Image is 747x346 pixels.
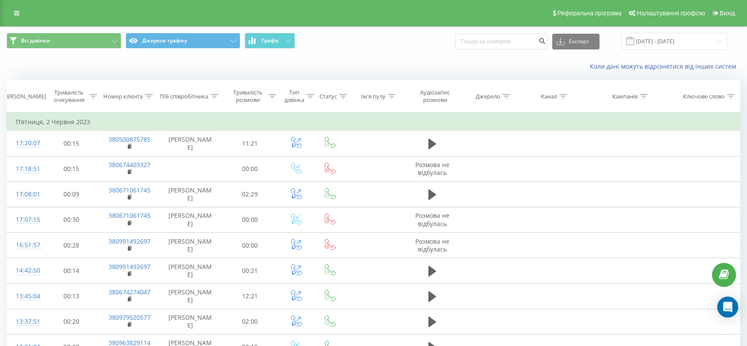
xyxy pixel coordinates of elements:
[415,237,449,253] span: Розмова не відбулась
[158,233,222,258] td: [PERSON_NAME]
[16,237,34,254] div: 16:51:57
[160,93,208,100] div: ПІБ співробітника
[476,93,500,100] div: Джерело
[415,161,449,177] span: Розмова не відбулась
[109,186,151,194] a: 380671061745
[222,156,278,182] td: 00:00
[541,93,557,100] div: Канал
[16,313,34,330] div: 13:37:51
[245,33,295,49] button: Графік
[222,207,278,232] td: 00:00
[683,93,725,100] div: Ключове слово
[43,207,99,232] td: 00:30
[222,258,278,283] td: 00:21
[361,93,386,100] div: Ім'я пулу
[158,258,222,283] td: [PERSON_NAME]
[415,211,449,227] span: Розмова не відбулась
[158,131,222,156] td: [PERSON_NAME]
[16,161,34,178] div: 17:18:51
[43,283,99,309] td: 00:13
[16,262,34,279] div: 14:42:50
[158,309,222,334] td: [PERSON_NAME]
[16,211,34,228] div: 17:07:15
[109,262,151,271] a: 380991492697
[455,34,548,49] input: Пошук за номером
[717,297,738,318] div: Open Intercom Messenger
[7,33,121,49] button: Всі дзвінки
[109,288,151,296] a: 380674274047
[222,233,278,258] td: 00:00
[552,34,600,49] button: Експорт
[720,10,735,17] span: Вихід
[7,113,740,131] td: П’ятниця, 2 Червня 2023
[16,135,34,152] div: 17:20:07
[109,161,151,169] a: 380674403327
[637,10,705,17] span: Налаштування профілю
[222,283,278,309] td: 12:21
[109,211,151,220] a: 380671061745
[158,182,222,207] td: [PERSON_NAME]
[21,37,50,44] span: Всі дзвінки
[109,135,151,143] a: 380500875785
[319,93,337,100] div: Статус
[16,186,34,203] div: 17:08:01
[413,89,457,104] div: Аудіозапис розмови
[262,38,279,44] span: Графік
[230,89,266,104] div: Тривалість розмови
[126,33,240,49] button: Джерела трафіку
[590,62,740,70] a: Коли дані можуть відрізнятися вiд інших систем
[222,131,278,156] td: 11:21
[43,309,99,334] td: 00:20
[43,233,99,258] td: 00:28
[158,283,222,309] td: [PERSON_NAME]
[43,131,99,156] td: 00:15
[612,93,638,100] div: Кампанія
[158,207,222,232] td: [PERSON_NAME]
[109,313,151,322] a: 380979520577
[43,156,99,182] td: 00:15
[109,237,151,245] a: 380991492697
[558,10,622,17] span: Реферальна програма
[103,93,143,100] div: Номер клієнта
[2,93,46,100] div: [PERSON_NAME]
[43,182,99,207] td: 00:09
[43,258,99,283] td: 00:14
[284,89,304,104] div: Тип дзвінка
[51,89,87,104] div: Тривалість очікування
[222,309,278,334] td: 02:00
[16,288,34,305] div: 13:45:04
[222,182,278,207] td: 02:29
